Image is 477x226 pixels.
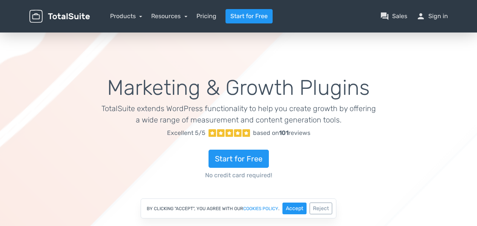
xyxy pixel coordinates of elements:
[29,10,90,23] img: TotalSuite for WordPress
[279,129,288,136] strong: 101
[380,12,407,21] a: question_answerSales
[380,12,389,21] span: question_answer
[141,198,336,218] div: By clicking "Accept", you agree with our .
[416,12,425,21] span: person
[225,9,273,23] a: Start for Free
[101,125,376,141] a: Excellent 5/5 based on101reviews
[282,203,307,214] button: Accept
[101,171,376,180] span: No credit card required!
[101,76,376,100] h1: Marketing & Growth Plugins
[310,203,332,214] button: Reject
[151,12,187,20] a: Resources
[167,128,206,138] span: Excellent 5/5
[196,12,216,21] a: Pricing
[253,128,310,138] div: based on reviews
[416,12,448,21] a: personSign in
[243,206,278,211] a: cookies policy
[110,12,143,20] a: Products
[209,150,269,168] a: Start for Free
[101,103,376,125] p: TotalSuite extends WordPress functionality to help you create growth by offering a wide range of ...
